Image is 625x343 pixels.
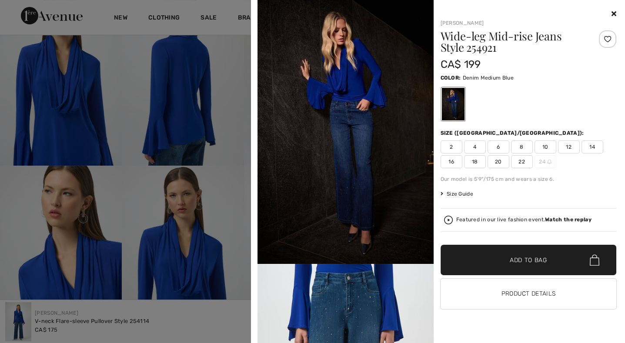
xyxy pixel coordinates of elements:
span: CA$ 199 [441,58,481,70]
div: Denim Medium Blue [441,88,464,120]
div: Size ([GEOGRAPHIC_DATA]/[GEOGRAPHIC_DATA]): [441,129,586,137]
img: ring-m.svg [547,160,551,164]
span: Add to Bag [510,256,547,265]
span: Denim Medium Blue [463,75,514,81]
span: 16 [441,155,462,168]
span: 12 [558,140,580,153]
span: Size Guide [441,190,473,198]
div: Featured in our live fashion event. [456,217,592,223]
h1: Wide-leg Mid-rise Jeans Style 254921 [441,30,587,53]
button: Product Details [441,279,617,309]
button: Add to Bag [441,245,617,275]
strong: Watch the replay [545,216,592,223]
div: Our model is 5'9"/175 cm and wears a size 6. [441,175,617,183]
span: 4 [464,140,486,153]
span: 6 [488,140,509,153]
span: 2 [441,140,462,153]
img: Bag.svg [590,254,599,266]
span: Color: [441,75,461,81]
a: [PERSON_NAME] [441,20,484,26]
span: 8 [511,140,533,153]
span: 22 [511,155,533,168]
span: 24 [535,155,556,168]
span: 18 [464,155,486,168]
span: 10 [535,140,556,153]
span: 14 [582,140,603,153]
span: Help [20,6,37,14]
span: 20 [488,155,509,168]
img: Watch the replay [444,216,453,224]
